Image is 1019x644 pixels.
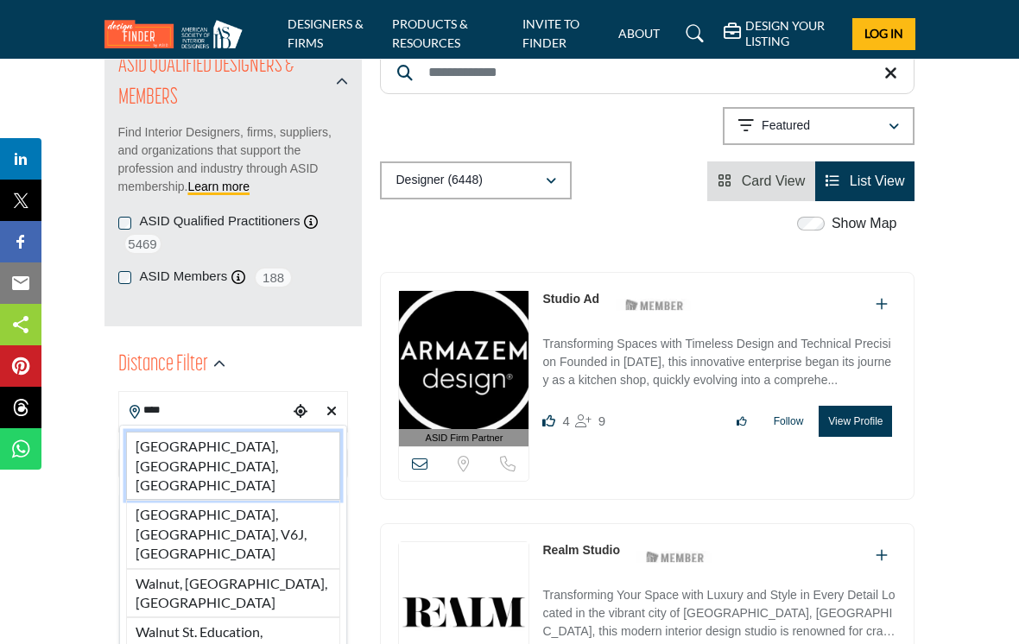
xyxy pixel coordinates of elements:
[118,51,332,114] h2: ASID QUALIFIED DESIGNERS & MEMBERS
[864,26,903,41] span: Log In
[542,586,896,644] p: Transforming Your Space with Luxury and Style in Every Detail Located in the vibrant city of [GEO...
[426,431,503,445] span: ASID Firm Partner
[815,161,915,201] li: List View
[575,411,605,432] div: Followers
[320,394,344,431] div: Clear search location
[542,292,599,306] a: Studio Ad
[826,174,904,188] a: View List
[399,291,528,447] a: ASID Firm Partner
[288,16,364,50] a: DESIGNERS & FIRMS
[819,406,892,437] button: View Profile
[399,291,528,429] img: Studio Ad
[118,271,131,284] input: ASID Members checkbox
[542,290,599,308] p: Studio Ad
[380,51,915,94] input: Search Keyword
[852,18,915,50] button: Log In
[762,117,810,135] p: Featured
[724,18,839,49] div: DESIGN YOUR LISTING
[123,233,162,255] span: 5469
[119,394,289,427] input: Search Location
[126,569,341,618] li: Walnut, [GEOGRAPHIC_DATA], [GEOGRAPHIC_DATA]
[542,541,619,559] p: Realm Studio
[850,174,905,188] span: List View
[723,107,915,145] button: Featured
[140,212,301,231] label: ASID Qualified Practitioners
[616,294,693,316] img: ASID Members Badge Icon
[707,161,815,201] li: Card View
[542,414,555,427] i: Likes
[254,267,293,288] span: 188
[745,18,839,49] h5: DESIGN YOUR LISTING
[618,26,660,41] a: ABOUT
[187,180,250,193] a: Learn more
[140,267,228,287] label: ASID Members
[763,407,815,436] button: Follow
[522,16,579,50] a: INVITE TO FINDER
[542,335,896,393] p: Transforming Spaces with Timeless Design and Technical Precision Founded in [DATE], this innovati...
[542,543,619,557] a: Realm Studio
[636,546,714,567] img: ASID Members Badge Icon
[876,548,888,563] a: Add To List
[669,20,715,47] a: Search
[118,217,131,230] input: ASID Qualified Practitioners checkbox
[598,414,605,428] span: 9
[380,161,572,199] button: Designer (6448)
[104,20,251,48] img: Site Logo
[876,297,888,312] a: Add To List
[832,213,897,234] label: Show Map
[288,394,312,431] div: Choose your current location
[126,500,341,568] li: [GEOGRAPHIC_DATA], [GEOGRAPHIC_DATA], V6J, [GEOGRAPHIC_DATA]
[396,172,482,189] p: Designer (6448)
[392,16,468,50] a: PRODUCTS & RESOURCES
[725,407,758,436] button: Like listing
[562,414,569,428] span: 4
[718,174,805,188] a: View Card
[542,576,896,644] a: Transforming Your Space with Luxury and Style in Every Detail Located in the vibrant city of [GEO...
[118,350,208,381] h2: Distance Filter
[118,123,349,196] p: Find Interior Designers, firms, suppliers, and organizations that support the profession and indu...
[126,432,341,500] li: [GEOGRAPHIC_DATA], [GEOGRAPHIC_DATA], [GEOGRAPHIC_DATA]
[742,174,806,188] span: Card View
[542,325,896,393] a: Transforming Spaces with Timeless Design and Technical Precision Founded in [DATE], this innovati...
